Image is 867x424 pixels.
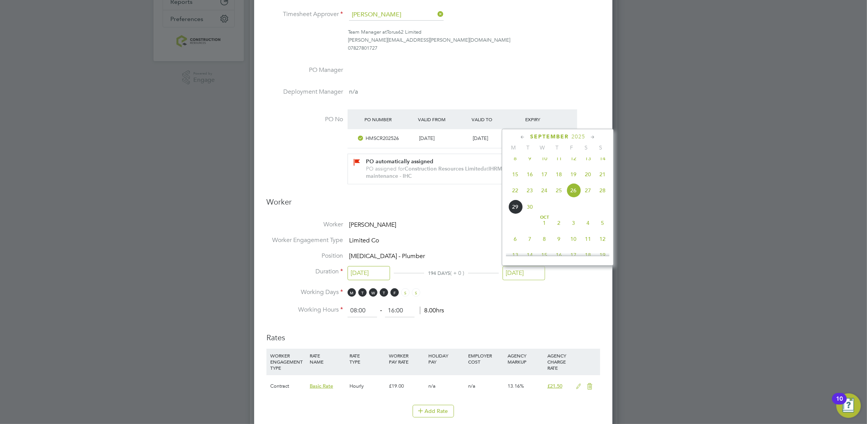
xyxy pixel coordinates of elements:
[508,200,522,214] span: 29
[552,216,566,230] span: 2
[268,375,308,397] div: Contract
[349,88,358,96] span: n/a
[348,349,387,369] div: RATE TYPE
[348,375,387,397] div: Hourly
[427,349,466,369] div: HOLIDAY PAY
[348,304,377,318] input: 08:00
[348,29,387,35] span: Team Manager at
[552,151,566,166] span: 11
[522,232,537,246] span: 7
[266,88,343,96] label: Deployment Manager
[266,236,343,244] label: Worker Engagement Type
[308,349,347,369] div: RATE NAME
[266,252,343,260] label: Position
[416,112,470,126] div: Valid From
[508,183,522,198] span: 22
[266,66,343,74] label: PO Manager
[595,183,610,198] span: 28
[581,232,595,246] span: 11
[268,349,308,375] div: WORKER ENGAGEMENT TYPE
[266,10,343,18] label: Timesheet Approver
[537,216,552,219] span: Oct
[366,158,433,165] b: PO automatically assigned
[348,45,377,51] span: 07827801727
[522,248,537,262] span: 14
[387,29,421,35] span: Torus62 Limited
[537,232,552,246] span: 8
[566,151,581,166] span: 12
[508,383,524,389] span: 13.16%
[508,167,522,182] span: 15
[530,133,569,140] span: September
[405,166,484,172] b: Construction Resources Limited
[522,167,537,182] span: 16
[581,216,595,230] span: 4
[401,288,410,297] span: S
[348,266,390,280] input: Select one
[595,167,610,182] span: 21
[450,270,464,276] span: ( + 0 )
[522,183,537,198] span: 23
[366,165,568,180] div: PO assigned for at
[537,151,552,166] span: 10
[266,306,343,314] label: Working Hours
[428,270,450,276] span: 194 DAYS
[552,248,566,262] span: 16
[358,288,367,297] span: T
[566,216,581,230] span: 3
[579,144,593,151] span: S
[566,232,581,246] span: 10
[537,167,552,182] span: 17
[508,151,522,166] span: 8
[470,112,524,126] div: Valid To
[506,144,521,151] span: M
[595,232,610,246] span: 12
[387,349,426,369] div: WORKER PAY RATE
[470,132,524,145] div: [DATE]
[349,237,379,244] span: Limited Co
[413,405,454,417] button: Add Rate
[535,144,550,151] span: W
[349,252,425,260] span: [MEDICAL_DATA] - Plumber
[468,383,475,389] span: n/a
[552,183,566,198] span: 25
[349,9,444,21] input: Search for...
[390,288,399,297] span: F
[466,349,506,369] div: EMPLOYER COST
[537,248,552,262] span: 15
[266,325,600,343] h3: Rates
[506,349,545,369] div: AGENCY MARKUP
[420,307,444,314] span: 8.00hrs
[595,216,610,230] span: 5
[836,399,843,409] div: 10
[348,288,356,297] span: M
[349,221,396,229] span: [PERSON_NAME]
[566,248,581,262] span: 17
[566,183,581,198] span: 26
[522,151,537,166] span: 9
[547,383,562,389] span: £21.50
[552,167,566,182] span: 18
[379,307,384,314] span: ‐
[564,144,579,151] span: F
[545,349,572,375] div: AGENCY CHARGE RATE
[524,112,577,126] div: Expiry
[581,248,595,262] span: 18
[571,133,585,140] span: 2025
[362,112,416,126] div: PO Number
[537,183,552,198] span: 24
[387,375,426,397] div: £19.00
[836,393,861,418] button: Open Resource Center, 10 new notifications
[412,288,420,297] span: S
[595,151,610,166] span: 14
[362,132,416,145] div: HMSCR202526
[385,304,415,318] input: 17:00
[537,216,552,230] span: 1
[521,144,535,151] span: T
[552,232,566,246] span: 9
[503,266,545,280] input: Select one
[369,288,377,297] span: W
[310,383,333,389] span: Basic Rate
[508,248,522,262] span: 13
[581,167,595,182] span: 20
